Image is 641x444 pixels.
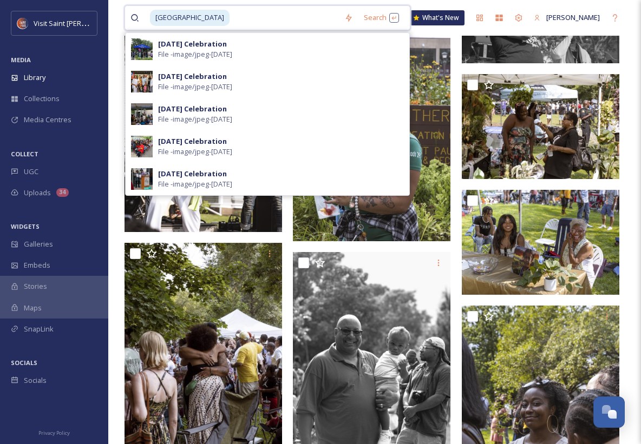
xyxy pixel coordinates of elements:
[38,429,70,436] span: Privacy Policy
[158,104,227,114] div: [DATE] Celebration
[158,179,232,189] span: File - image/jpeg - [DATE]
[410,10,465,25] a: What's New
[158,39,227,49] div: [DATE] Celebration
[158,114,232,124] span: File - image/jpeg - [DATE]
[528,7,605,28] a: [PERSON_NAME]
[24,324,54,334] span: SnapLink
[24,94,60,104] span: Collections
[24,239,53,249] span: Galleries
[546,12,600,22] span: [PERSON_NAME]
[24,260,50,270] span: Embeds
[462,74,619,179] img: 004A8922.jpg
[158,82,232,92] span: File - image/jpeg - [DATE]
[24,167,38,177] span: UGC
[150,10,230,25] span: [GEOGRAPHIC_DATA]
[158,49,232,59] span: File - image/jpeg - [DATE]
[24,188,51,198] span: Uploads
[593,396,625,428] button: Open Chat
[462,190,619,295] img: 004A8896.jpg
[11,150,38,158] span: COLLECT
[131,71,153,92] img: 7acc1c8d-1438-4b2f-9044-0cc282669bde.jpg
[131,103,153,125] img: 54868dbc-21b4-44d9-9945-ee16adb11e1e.jpg
[158,147,232,157] span: File - image/jpeg - [DATE]
[158,71,227,82] div: [DATE] Celebration
[34,18,120,28] span: Visit Saint [PERSON_NAME]
[24,72,45,83] span: Library
[24,303,42,313] span: Maps
[24,281,47,291] span: Stories
[24,115,71,125] span: Media Centres
[11,222,40,230] span: WIDGETS
[24,375,47,386] span: Socials
[56,188,69,197] div: 34
[38,426,70,439] a: Privacy Policy
[158,136,227,147] div: [DATE] Celebration
[131,136,153,157] img: 3a441ab0-0615-4f19-bbd9-67c60b4c86d2.jpg
[358,7,404,28] div: Search
[131,38,153,60] img: 4e299e83-c38e-41d1-8fe5-0f042a91163c.jpg
[158,169,227,179] div: [DATE] Celebration
[11,359,37,367] span: SOCIALS
[131,168,153,190] img: 1e23ce5f-9f4a-4eb2-8973-454bad7b5335.jpg
[11,56,31,64] span: MEDIA
[17,18,28,29] img: Visit%20Saint%20Paul%20Updated%20Profile%20Image.jpg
